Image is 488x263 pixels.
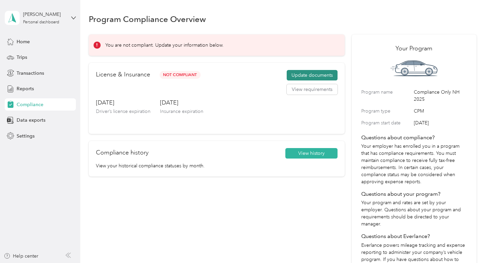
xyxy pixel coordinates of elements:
[4,253,38,260] button: Help center
[17,101,43,108] span: Compliance
[361,232,467,240] h4: Questions about Everlance?
[414,107,467,115] span: CPM
[361,89,411,103] label: Program name
[17,117,45,124] span: Data exports
[414,119,467,126] span: [DATE]
[17,133,35,140] span: Settings
[285,148,338,159] button: View history
[361,107,411,115] label: Program type
[160,108,203,115] p: Insurance expiration
[160,71,201,79] span: Not Compliant
[89,16,206,23] h1: Program Compliance Overview
[361,199,467,228] p: Your program and rates are set by your employer. Questions about your program and requirements sh...
[287,70,338,81] button: Update documents
[414,89,467,103] span: Compliance Only NH 2025
[361,190,467,198] h4: Questions about your program?
[96,148,148,157] h2: Compliance history
[96,108,150,115] p: Driver’s license expiration
[17,70,44,77] span: Transactions
[23,20,59,24] div: Personal dashboard
[17,54,27,61] span: Trips
[96,98,150,107] h3: [DATE]
[160,98,203,107] h3: [DATE]
[361,143,467,185] p: Your employer has enrolled you in a program that has compliance requirements. You must maintain c...
[361,44,467,53] h2: Your Program
[450,225,488,263] iframe: Everlance-gr Chat Button Frame
[361,119,411,126] label: Program start date
[287,84,338,95] button: View requirements
[17,85,34,92] span: Reports
[361,134,467,142] h4: Questions about compliance?
[96,162,338,169] p: View your historical compliance statuses by month.
[105,42,224,49] p: You are not compliant. Update your information below.
[17,38,30,45] span: Home
[96,70,150,79] h2: License & Insurance
[23,11,65,18] div: [PERSON_NAME]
